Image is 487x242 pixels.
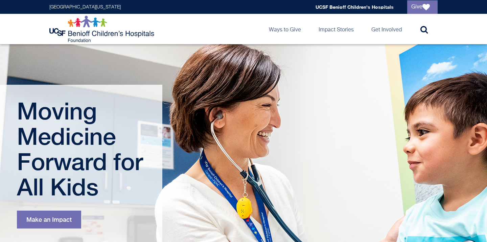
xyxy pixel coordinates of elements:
h1: Moving Medicine Forward for All Kids [17,98,147,199]
img: Logo for UCSF Benioff Children's Hospitals Foundation [49,16,156,43]
a: [GEOGRAPHIC_DATA][US_STATE] [49,5,121,9]
a: Impact Stories [313,14,359,44]
a: Ways to Give [263,14,306,44]
a: Get Involved [366,14,407,44]
a: Give [407,0,438,14]
a: Make an Impact [17,211,81,228]
a: UCSF Benioff Children's Hospitals [316,4,394,10]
